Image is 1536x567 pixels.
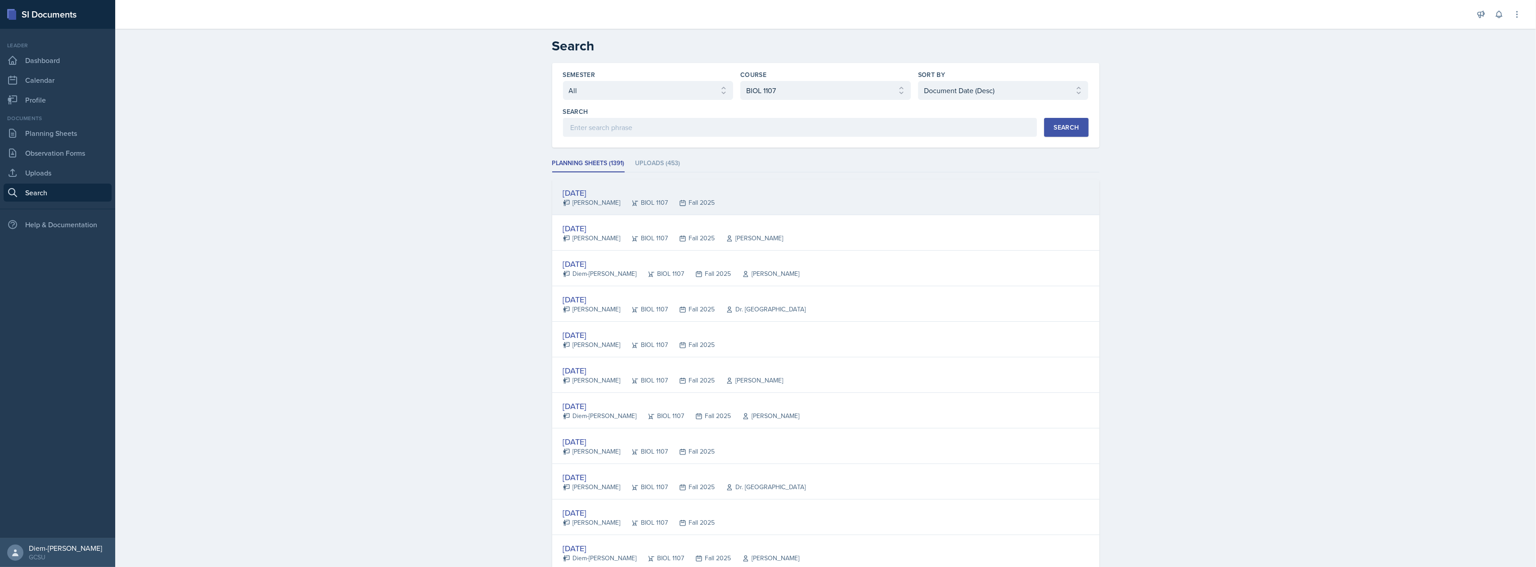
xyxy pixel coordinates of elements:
[4,164,112,182] a: Uploads
[621,518,668,527] div: BIOL 1107
[668,482,715,492] div: Fall 2025
[563,553,637,563] div: Diem-[PERSON_NAME]
[552,38,1099,54] h2: Search
[4,124,112,142] a: Planning Sheets
[563,70,595,79] label: Semester
[563,329,715,341] div: [DATE]
[668,376,715,385] div: Fall 2025
[668,518,715,527] div: Fall 2025
[668,305,715,314] div: Fall 2025
[4,216,112,234] div: Help & Documentation
[563,436,715,448] div: [DATE]
[563,258,800,270] div: [DATE]
[563,305,621,314] div: [PERSON_NAME]
[918,70,945,79] label: Sort By
[4,51,112,69] a: Dashboard
[635,155,680,172] li: Uploads (453)
[668,234,715,243] div: Fall 2025
[668,447,715,456] div: Fall 2025
[563,542,800,554] div: [DATE]
[563,107,588,116] label: Search
[1054,124,1079,131] div: Search
[715,234,784,243] div: [PERSON_NAME]
[715,376,784,385] div: [PERSON_NAME]
[621,340,668,350] div: BIOL 1107
[685,269,731,279] div: Fall 2025
[563,269,637,279] div: Diem-[PERSON_NAME]
[563,187,715,199] div: [DATE]
[563,376,621,385] div: [PERSON_NAME]
[4,41,112,49] div: Leader
[637,269,685,279] div: BIOL 1107
[563,234,621,243] div: [PERSON_NAME]
[1044,118,1088,137] button: Search
[685,411,731,421] div: Fall 2025
[715,305,806,314] div: Dr. [GEOGRAPHIC_DATA]
[4,91,112,109] a: Profile
[563,482,621,492] div: [PERSON_NAME]
[563,364,784,377] div: [DATE]
[552,155,625,172] li: Planning Sheets (1391)
[563,518,621,527] div: [PERSON_NAME]
[715,482,806,492] div: Dr. [GEOGRAPHIC_DATA]
[621,198,668,207] div: BIOL 1107
[563,222,784,234] div: [DATE]
[668,340,715,350] div: Fall 2025
[563,471,806,483] div: [DATE]
[731,553,800,563] div: [PERSON_NAME]
[563,411,637,421] div: Diem-[PERSON_NAME]
[4,114,112,122] div: Documents
[563,400,800,412] div: [DATE]
[563,118,1037,137] input: Enter search phrase
[4,71,112,89] a: Calendar
[4,144,112,162] a: Observation Forms
[563,507,715,519] div: [DATE]
[685,553,731,563] div: Fall 2025
[563,447,621,456] div: [PERSON_NAME]
[731,269,800,279] div: [PERSON_NAME]
[621,482,668,492] div: BIOL 1107
[29,553,102,562] div: GCSU
[29,544,102,553] div: Diem-[PERSON_NAME]
[731,411,800,421] div: [PERSON_NAME]
[4,184,112,202] a: Search
[621,376,668,385] div: BIOL 1107
[740,70,766,79] label: Course
[668,198,715,207] div: Fall 2025
[637,553,685,563] div: BIOL 1107
[563,340,621,350] div: [PERSON_NAME]
[621,305,668,314] div: BIOL 1107
[563,293,806,306] div: [DATE]
[621,234,668,243] div: BIOL 1107
[621,447,668,456] div: BIOL 1107
[563,198,621,207] div: [PERSON_NAME]
[637,411,685,421] div: BIOL 1107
